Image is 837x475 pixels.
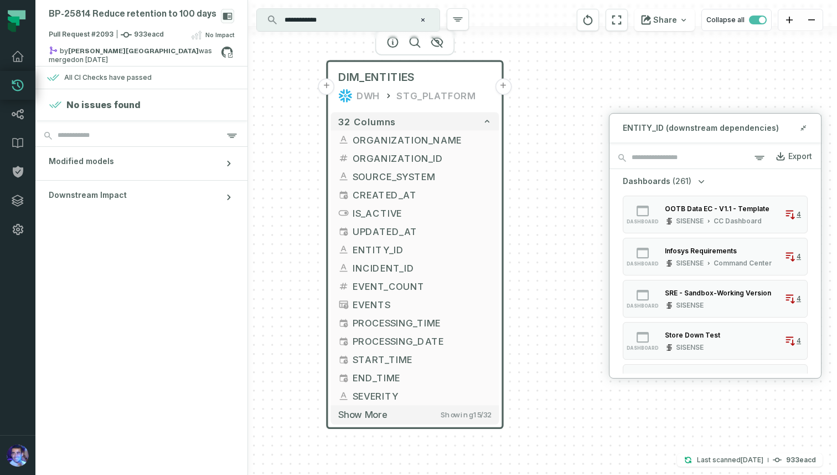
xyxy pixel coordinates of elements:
[338,354,349,365] span: timestamp
[330,332,499,350] button: PROCESSING_DATE
[800,9,823,31] button: zoom out
[68,48,199,54] strong: Omer London (somerl20)
[353,188,492,202] span: CREATED_AT
[778,9,800,31] button: zoom in
[676,259,704,268] div: SISENSE
[673,176,691,187] span: (261)
[353,206,492,220] span: IS_ACTIVE
[49,29,164,40] span: Pull Request #2093 933eacd
[330,131,499,149] button: ORGANIZATION_NAME
[330,387,499,405] button: SEVERITY
[714,259,772,268] div: Command Center
[786,457,816,463] h4: 933eacd
[330,204,499,222] button: IS_ACTIVE
[338,336,349,347] span: date
[330,369,499,387] button: END_TIME
[634,9,695,31] button: Share
[623,176,707,187] button: Dashboards(261)
[338,262,349,273] span: string
[788,151,812,161] div: Export
[676,217,704,226] div: SISENSE
[665,247,737,255] div: Infosys Requirements
[330,277,499,295] button: EVENT_COUNT
[677,453,823,467] button: Last scanned[DATE] 3:14:25 PM933eacd
[353,279,492,293] span: EVENT_COUNT
[353,298,492,311] span: EVENTS
[338,189,349,200] span: timestamp
[338,152,349,164] span: decimal
[330,222,499,241] button: UPDATED_AT
[676,343,704,352] div: SISENSE
[330,259,499,277] button: INCIDENT_ID
[797,252,801,261] span: 4
[35,147,247,180] button: Modified models
[353,316,492,330] span: PROCESSING_TIME
[353,371,492,385] span: END_TIME
[338,318,349,329] span: timestamp
[338,70,415,85] span: DIM_ENTITIES
[330,314,499,332] button: PROCESSING_TIME
[623,122,779,134] span: ENTITY_ID (downstream dependencies)
[741,456,763,464] relative-time: Sep 1, 2025, 3:14 PM GMT+3
[665,331,720,339] div: Store Down Test
[338,207,349,218] span: boolean
[318,78,335,95] button: +
[330,295,499,314] button: EVENTS
[49,9,216,19] div: BP-25814 Reduce retention to 100 days
[623,364,808,402] button: dashboardSISENSE[PERSON_NAME]4
[627,303,659,309] span: dashboard
[330,149,499,167] button: ORGANIZATION_ID
[627,345,659,351] span: dashboard
[766,149,812,167] a: Export
[338,391,349,402] span: string
[338,134,349,145] span: string
[353,133,492,147] span: ORGANIZATION_NAME
[353,170,492,183] span: SOURCE_SYSTEM
[338,409,387,421] span: Show more
[353,243,492,257] span: ENTITY_ID
[676,301,704,310] div: SISENSE
[330,167,499,186] button: SOURCE_SYSTEM
[356,89,380,103] div: DWH
[417,14,428,25] button: Clear search query
[338,372,349,384] span: timestamp
[7,445,29,467] img: avatar of Teddy Fernandes
[353,389,492,403] span: SEVERITY
[714,217,762,226] div: CC Dashboard
[623,238,808,275] button: dashboardSISENSECommand Center4
[338,226,349,237] span: timestamp
[64,73,152,82] div: All CI Checks have passed
[701,9,772,31] button: Collapse all
[49,190,127,201] span: Downstream Impact
[205,30,234,39] span: No Impact
[338,116,396,127] span: 32 columns
[797,336,801,345] span: 4
[353,151,492,165] span: ORGANIZATION_ID
[623,280,808,318] button: dashboardSISENSE4
[353,334,492,348] span: PROCESSING_DATE
[396,89,476,103] div: STG_PLATFORM
[623,196,808,233] button: dashboardSISENSECC Dashboard4
[627,219,659,224] span: dashboard
[797,210,801,219] span: 4
[49,156,114,167] span: Modified models
[627,261,659,267] span: dashboard
[220,45,234,59] a: View on github
[665,289,771,297] div: SRE - Sandbox-Working Version
[665,373,717,381] div: One Dashboard
[353,261,492,275] span: INCIDENT_ID
[338,299,349,310] span: array
[338,171,349,182] span: string
[330,405,499,424] button: Show moreShowing15/32
[697,454,763,466] p: Last scanned
[353,224,492,238] span: UPDATED_AT
[353,353,492,366] span: START_TIME
[49,46,221,59] div: by was merged
[330,241,499,259] button: ENTITY_ID
[75,55,108,64] relative-time: Nov 12, 2024, 11:59 AM GMT+2
[495,78,512,95] button: +
[623,322,808,360] button: dashboardSISENSE4
[338,244,349,255] span: string
[330,186,499,204] button: CREATED_AT
[35,181,247,214] button: Downstream Impact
